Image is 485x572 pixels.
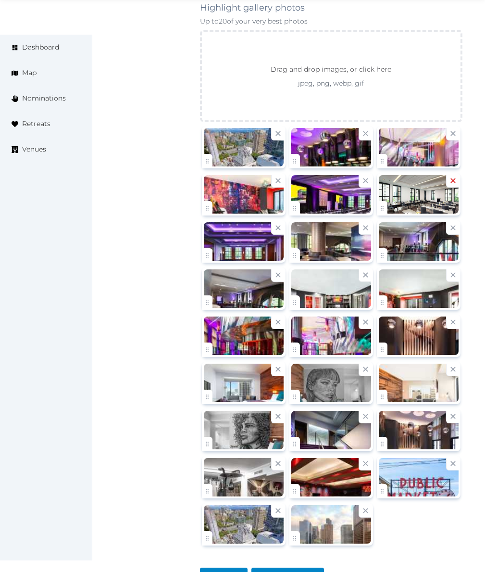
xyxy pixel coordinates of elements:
span: Venues [22,144,46,154]
span: Dashboard [22,42,59,52]
p: jpeg, png, webp, gif [253,78,409,88]
p: Up to 20 of your very best photos [200,16,462,26]
span: Nominations [22,93,66,103]
span: Retreats [22,119,50,129]
p: Drag and drop images, or click here [263,64,399,78]
label: Highlight gallery photos [200,1,305,14]
span: Map [22,68,37,78]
